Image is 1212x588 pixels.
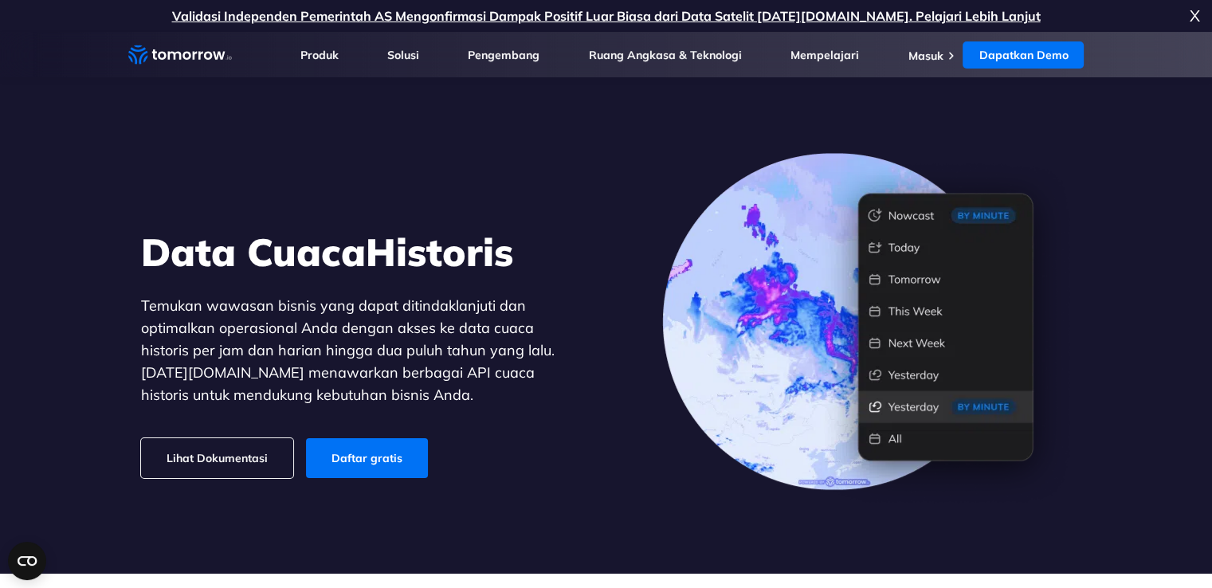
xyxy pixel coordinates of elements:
font: Daftar gratis [331,451,402,465]
font: X [1190,6,1200,25]
font: Temukan wawasan bisnis yang dapat ditindaklanjuti dan optimalkan operasional Anda dengan akses ke... [141,296,555,404]
font: Data Cuaca [141,228,366,276]
a: Lihat Dokumentasi [141,438,293,478]
a: Solusi [387,48,419,62]
a: Dapatkan Demo [963,41,1084,69]
a: Daftar gratis [306,438,428,478]
a: Produk [300,48,339,62]
a: Ruang Angkasa & Teknologi [589,48,742,62]
font: Lihat Dokumentasi [167,451,268,465]
a: Masuk [908,49,943,63]
button: Open CMP widget [8,542,46,580]
a: Validasi Independen Pemerintah AS Mengonfirmasi Dampak Positif Luar Biasa dari Data Satelit [DATE... [172,8,1041,24]
a: Pengembang [468,48,539,62]
font: Historis [366,228,513,276]
a: Mempelajari [790,48,859,62]
a: Tautan beranda [128,43,232,67]
font: Dapatkan Demo [979,48,1068,62]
